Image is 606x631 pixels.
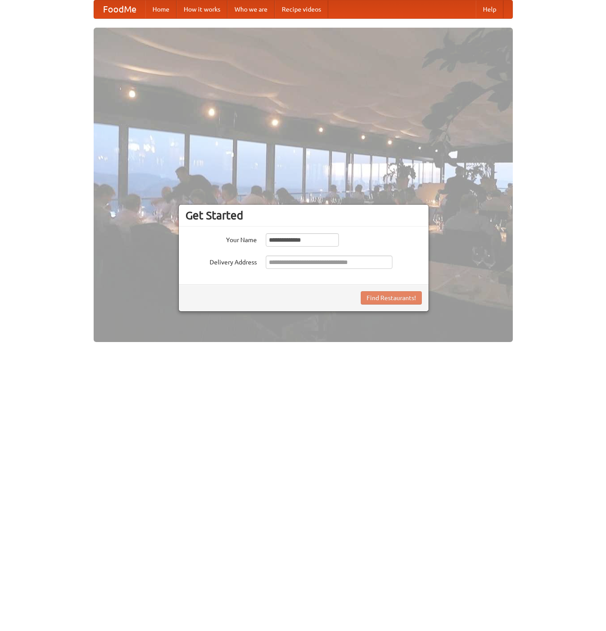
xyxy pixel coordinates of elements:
[186,209,422,222] h3: Get Started
[186,233,257,244] label: Your Name
[227,0,275,18] a: Who we are
[476,0,503,18] a: Help
[145,0,177,18] a: Home
[361,291,422,305] button: Find Restaurants!
[186,256,257,267] label: Delivery Address
[94,0,145,18] a: FoodMe
[275,0,328,18] a: Recipe videos
[177,0,227,18] a: How it works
